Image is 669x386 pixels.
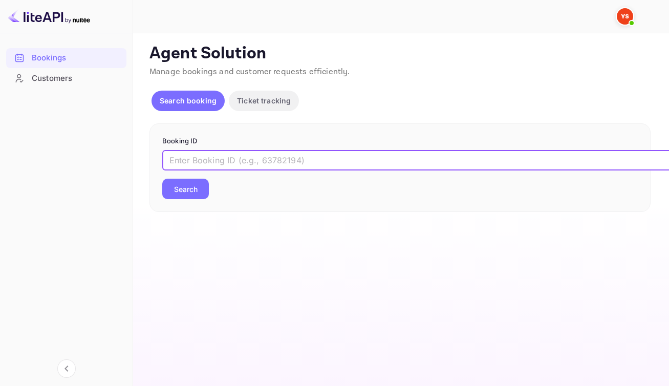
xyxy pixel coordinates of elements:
[149,67,350,77] span: Manage bookings and customer requests efficiently.
[32,52,121,64] div: Bookings
[6,69,126,89] div: Customers
[6,69,126,88] a: Customers
[162,136,638,146] p: Booking ID
[6,48,126,68] div: Bookings
[57,359,76,378] button: Collapse navigation
[32,73,121,84] div: Customers
[149,44,651,64] p: Agent Solution
[6,48,126,67] a: Bookings
[617,8,633,25] img: Yandex Support
[160,95,217,106] p: Search booking
[8,8,90,25] img: LiteAPI logo
[237,95,291,106] p: Ticket tracking
[162,179,209,199] button: Search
